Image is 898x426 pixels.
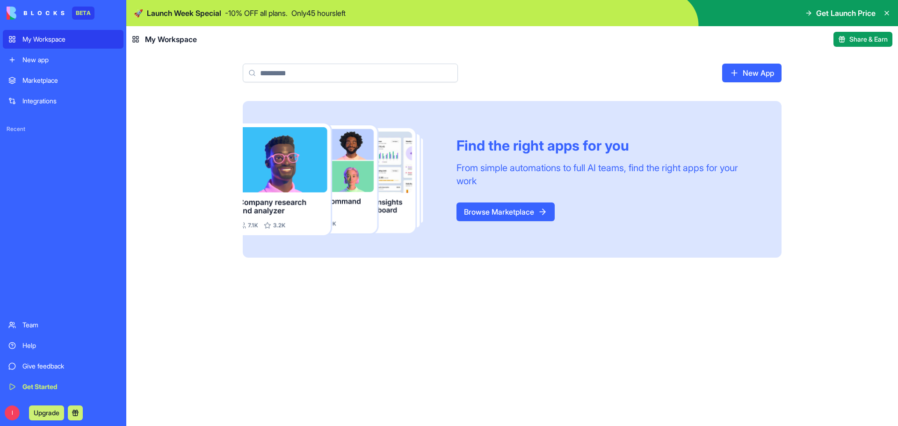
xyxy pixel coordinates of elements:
span: Get Launch Price [816,7,876,19]
span: Recent [3,125,123,133]
span: I [5,405,20,420]
a: New App [722,64,782,82]
div: Marketplace [22,76,118,85]
button: Upgrade [29,405,64,420]
span: 🚀 [134,7,143,19]
p: - 10 % OFF all plans. [225,7,288,19]
div: Team [22,320,118,330]
p: Only 45 hours left [291,7,346,19]
span: Launch Week Special [147,7,221,19]
a: New app [3,51,123,69]
a: Browse Marketplace [456,202,555,221]
div: Integrations [22,96,118,106]
div: Give feedback [22,361,118,371]
a: Team [3,316,123,334]
img: logo [7,7,65,20]
a: Get Started [3,377,123,396]
div: Get Started [22,382,118,391]
a: Integrations [3,92,123,110]
div: BETA [72,7,94,20]
img: Frame_181_egmpey.png [243,123,442,235]
button: Share & Earn [833,32,892,47]
div: New app [22,55,118,65]
a: Help [3,336,123,355]
div: From simple automations to full AI teams, find the right apps for your work [456,161,759,188]
div: Help [22,341,118,350]
a: Marketplace [3,71,123,90]
a: Give feedback [3,357,123,375]
a: Upgrade [29,408,64,417]
div: Find the right apps for you [456,137,759,154]
span: Share & Earn [849,35,888,44]
div: My Workspace [22,35,118,44]
a: BETA [7,7,94,20]
a: My Workspace [3,30,123,49]
span: My Workspace [145,34,197,45]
